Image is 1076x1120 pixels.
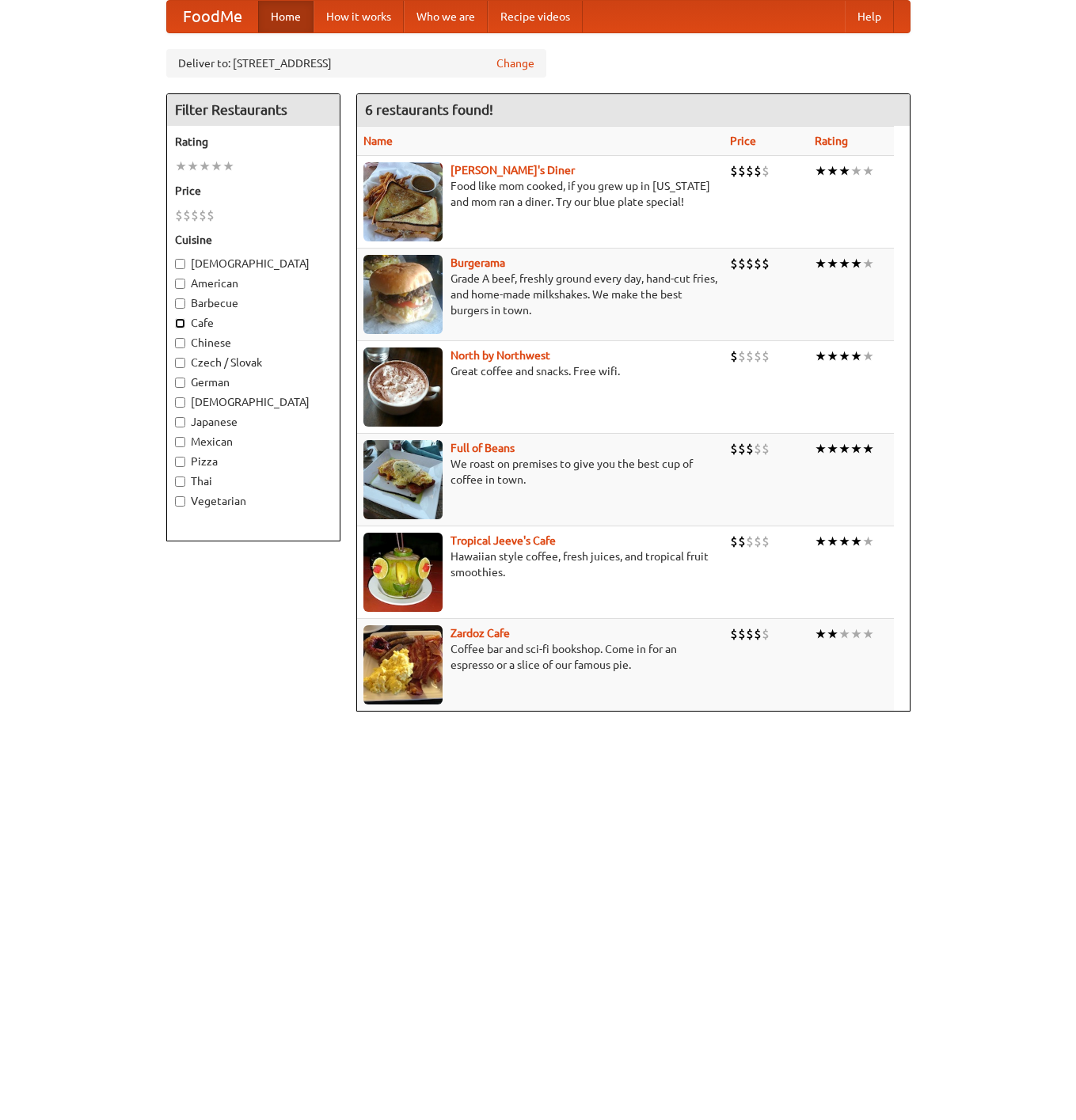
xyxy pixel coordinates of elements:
[838,440,850,457] li: ★
[746,533,754,550] li: $
[175,476,185,487] input: Thai
[746,440,754,457] li: $
[451,627,510,640] a: Zardoz Cafe
[363,135,393,147] a: Name
[850,440,862,457] li: ★
[187,158,199,175] li: ★
[746,625,754,643] li: $
[730,347,738,365] li: $
[175,279,185,289] input: American
[730,625,738,643] li: $
[827,347,838,365] li: ★
[167,1,258,32] a: FoodMe
[175,397,185,408] input: [DEMOGRAPHIC_DATA]
[738,255,746,272] li: $
[451,442,515,454] a: Full of Beans
[258,1,314,32] a: Home
[850,625,862,643] li: ★
[827,255,838,272] li: ★
[762,533,770,550] li: $
[175,358,185,368] input: Czech / Slovak
[199,158,211,175] li: ★
[175,355,332,370] label: Czech / Slovak
[838,255,850,272] li: ★
[730,533,738,550] li: $
[175,394,332,410] label: [DEMOGRAPHIC_DATA]
[451,256,505,269] b: Burgerama
[175,493,332,509] label: Vegetarian
[754,533,762,550] li: $
[754,347,762,365] li: $
[451,164,575,177] a: [PERSON_NAME]'s Diner
[815,255,827,272] li: ★
[404,1,488,32] a: Who we are
[175,232,332,248] h5: Cuisine
[183,207,191,224] li: $
[746,255,754,272] li: $
[363,347,443,427] img: north.jpg
[175,473,332,489] label: Thai
[175,183,332,199] h5: Price
[730,440,738,457] li: $
[862,255,874,272] li: ★
[862,440,874,457] li: ★
[850,162,862,180] li: ★
[451,534,556,547] a: Tropical Jeeve's Cafe
[363,549,717,580] p: Hawaiian style coffee, fresh juices, and tropical fruit smoothies.
[496,55,534,71] a: Change
[862,625,874,643] li: ★
[762,440,770,457] li: $
[175,335,332,351] label: Chinese
[762,347,770,365] li: $
[363,255,443,334] img: burgerama.jpg
[175,134,332,150] h5: Rating
[175,158,187,175] li: ★
[850,255,862,272] li: ★
[363,456,717,488] p: We roast on premises to give you the best cup of coffee in town.
[222,158,234,175] li: ★
[175,454,332,469] label: Pizza
[175,295,332,311] label: Barbecue
[762,255,770,272] li: $
[730,255,738,272] li: $
[363,271,717,318] p: Grade A beef, freshly ground every day, hand-cut fries, and home-made milkshakes. We make the bes...
[827,533,838,550] li: ★
[827,625,838,643] li: ★
[363,162,443,241] img: sallys.jpg
[175,434,332,450] label: Mexican
[175,315,332,331] label: Cafe
[738,440,746,457] li: $
[211,158,222,175] li: ★
[850,347,862,365] li: ★
[738,347,746,365] li: $
[815,440,827,457] li: ★
[838,347,850,365] li: ★
[175,338,185,348] input: Chinese
[191,207,199,224] li: $
[363,625,443,704] img: zardoz.jpg
[175,414,332,430] label: Japanese
[363,641,717,673] p: Coffee bar and sci-fi bookshop. Come in for an espresso or a slice of our famous pie.
[845,1,894,32] a: Help
[365,102,493,117] ng-pluralize: 6 restaurants found!
[363,440,443,519] img: beans.jpg
[175,259,185,269] input: [DEMOGRAPHIC_DATA]
[363,363,717,379] p: Great coffee and snacks. Free wifi.
[166,49,546,78] div: Deliver to: [STREET_ADDRESS]
[815,625,827,643] li: ★
[175,457,185,467] input: Pizza
[175,298,185,309] input: Barbecue
[862,533,874,550] li: ★
[738,533,746,550] li: $
[754,440,762,457] li: $
[838,162,850,180] li: ★
[451,349,550,362] a: North by Northwest
[175,256,332,271] label: [DEMOGRAPHIC_DATA]
[746,347,754,365] li: $
[827,162,838,180] li: ★
[175,275,332,291] label: American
